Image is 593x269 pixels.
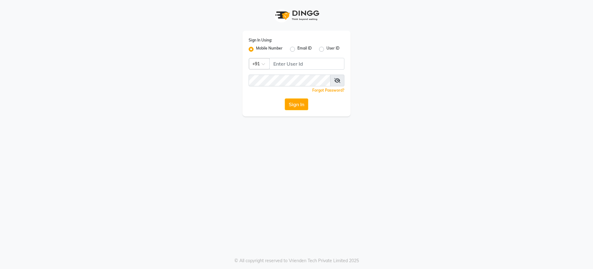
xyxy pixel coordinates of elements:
[297,46,312,53] label: Email ID
[272,6,321,24] img: logo1.svg
[285,98,308,110] button: Sign In
[249,75,330,86] input: Username
[269,58,344,70] input: Username
[256,46,283,53] label: Mobile Number
[312,88,344,93] a: Forgot Password?
[326,46,339,53] label: User ID
[249,37,272,43] label: Sign In Using:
